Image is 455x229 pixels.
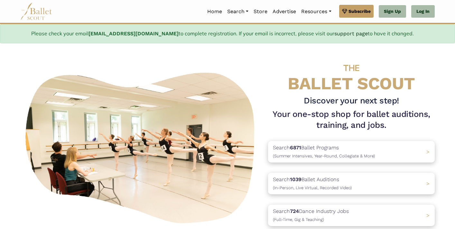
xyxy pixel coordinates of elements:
[273,144,375,160] p: Search Ballet Programs
[273,217,324,222] span: (Full-Time, Gig & Teaching)
[20,66,263,227] img: A group of ballerinas talking to each other in a ballet studio
[268,56,435,93] h4: BALLET SCOUT
[379,5,406,18] a: Sign Up
[273,207,349,224] p: Search Dance Industry Jobs
[299,5,334,18] a: Resources
[290,208,299,214] b: 724
[270,5,299,18] a: Advertise
[343,63,359,73] span: THE
[273,154,375,158] span: (Summer Intensives, Year-Round, Collegiate & More)
[348,8,371,15] span: Subscribe
[290,145,301,151] b: 6871
[205,5,225,18] a: Home
[342,8,347,15] img: gem.svg
[268,173,435,194] a: Search1039Ballet Auditions(In-Person, Live Virtual, Recorded Video) >
[426,212,430,218] span: >
[268,205,435,226] a: Search724Dance Industry Jobs(Full-Time, Gig & Teaching) >
[273,185,352,190] span: (In-Person, Live Virtual, Recorded Video)
[268,95,435,106] h3: Discover your next step!
[268,109,435,131] h1: Your one-stop shop for ballet auditions, training, and jobs.
[251,5,270,18] a: Store
[334,31,368,37] a: support page
[88,31,179,37] b: [EMAIL_ADDRESS][DOMAIN_NAME]
[411,5,435,18] a: Log In
[426,149,430,155] span: >
[273,175,352,192] p: Search Ballet Auditions
[290,176,302,182] b: 1039
[339,5,374,18] a: Subscribe
[225,5,251,18] a: Search
[268,141,435,163] a: Search6871Ballet Programs(Summer Intensives, Year-Round, Collegiate & More)>
[426,181,430,187] span: >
